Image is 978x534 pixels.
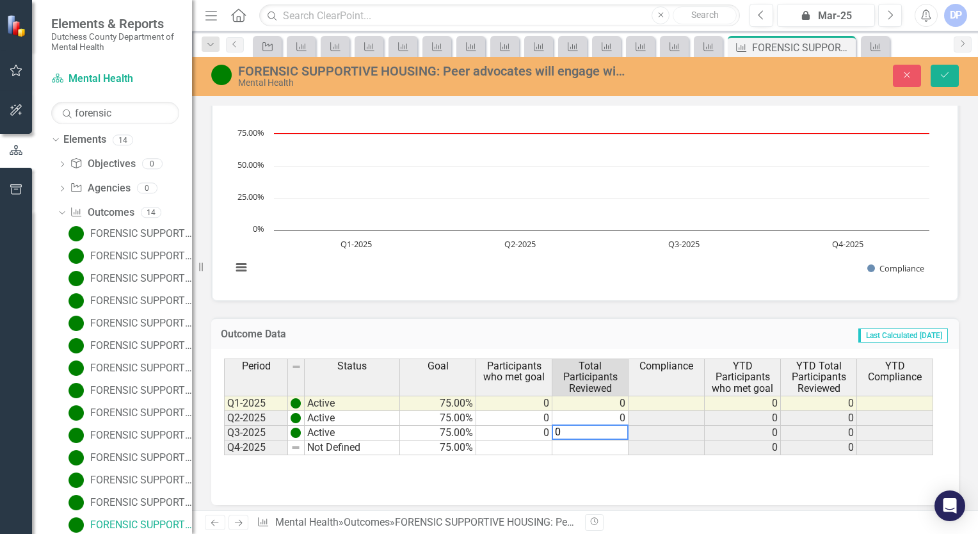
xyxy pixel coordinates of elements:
[70,181,130,196] a: Agencies
[705,396,781,411] td: 0
[291,362,301,372] img: 8DAGhfEEPCf229AAAAAElFTkSuQmCC
[90,362,192,374] div: FORENSIC SUPPORTIVE HOUSING: Clients have their information updated with their health plans, to e...
[860,360,930,383] span: YTD Compliance
[70,206,134,220] a: Outcomes
[832,238,863,250] text: Q4-2025
[476,411,552,426] td: 0
[867,263,924,274] button: Show Compliance
[400,411,476,426] td: 75.00%
[90,385,192,396] div: FORENSIC SUPPORTIVE HOUSING: Participants will remain stably housed through the Program or exit t...
[90,474,192,486] div: FORENSIC SUPPORTIVE HOUSING: Clients will engage in two or more One-to-One [MEDICAL_DATA] Session...
[291,398,301,409] img: vxUKiH+t4DB4Dlbf9nNoqvUz9g3YKO8hfrLxWcNDrLJ4jvweb+hBW2lgkewAAAABJRU5ErkJggg==
[237,127,264,138] text: 75.00%
[259,4,740,27] input: Search ClearPoint...
[781,411,857,426] td: 0
[68,226,84,241] img: Active
[781,396,857,411] td: 0
[275,516,339,528] a: Mental Health
[5,13,29,38] img: ClearPoint Strategy
[65,223,192,244] a: FORENSIC SUPPORTIVE HOUSING: Current Occupancy Rate
[211,65,232,85] img: Active
[305,411,400,426] td: Active
[63,133,106,147] a: Elements
[777,4,875,27] button: Mar-25
[65,358,192,378] a: FORENSIC SUPPORTIVE HOUSING: Clients have their information updated with their health plans, to e...
[68,360,84,376] img: Active
[90,340,192,352] div: FORENSIC SUPPORTIVE HOUSING: Wait time from program acceptance to being housed
[705,426,781,441] td: 0
[68,495,84,510] img: Active
[752,40,853,56] div: FORENSIC SUPPORTIVE HOUSING: Peer advocates will engage with each client a minimum of three times...
[70,157,135,172] a: Objectives
[65,380,192,401] a: FORENSIC SUPPORTIVE HOUSING: Participants will remain stably housed through the Program or exit t...
[224,426,288,441] td: Q3-2025
[224,396,288,411] td: Q1-2025
[782,8,870,24] div: Mar-25
[68,248,84,264] img: Active
[68,517,84,533] img: Active
[90,318,192,329] div: FORENSIC SUPPORTIVE HOUSING: Total Unduplicated clients in time period
[65,425,192,446] a: FORENSIC SUPPORTIVE HOUSING: Participants found eligible will be connected to relevant public ben...
[395,516,924,528] div: FORENSIC SUPPORTIVE HOUSING: Peer advocates will engage with each client a minimum of three times...
[113,134,133,145] div: 14
[341,238,372,250] text: Q1-2025
[224,411,288,426] td: Q2-2025
[858,328,948,343] span: Last Calculated [DATE]
[238,64,625,78] div: FORENSIC SUPPORTIVE HOUSING: Peer advocates will engage with each client a minimum of three times...
[291,413,301,423] img: vxUKiH+t4DB4Dlbf9nNoqvUz9g3YKO8hfrLxWcNDrLJ4jvweb+hBW2lgkewAAAABJRU5ErkJggg==
[90,228,192,239] div: FORENSIC SUPPORTIVE HOUSING: Current Occupancy Rate
[51,72,179,86] a: Mental Health
[691,10,719,20] span: Search
[257,515,575,530] div: » »
[225,95,936,287] svg: Interactive chart
[242,360,271,372] span: Period
[291,428,301,438] img: vxUKiH+t4DB4Dlbf9nNoqvUz9g3YKO8hfrLxWcNDrLJ4jvweb+hBW2lgkewAAAABJRU5ErkJggg==
[337,360,367,372] span: Status
[305,426,400,441] td: Active
[305,396,400,411] td: Active
[65,336,192,356] a: FORENSIC SUPPORTIVE HOUSING: Wait time from program acceptance to being housed
[65,268,192,289] a: FORENSIC SUPPORTIVE HOUSING: Total number of no-shows
[707,360,778,394] span: YTD Participants who met goal
[90,407,192,419] div: FORENSIC SUPPORTIVE HOUSING: Clients will achieve one self-assessed Peer Advocacy and Support Goa...
[479,360,549,383] span: Participants who met goal
[68,450,84,465] img: Active
[552,411,629,426] td: 0
[65,291,192,311] a: FORENSIC SUPPORTIVE HOUSING: Total number of Peer Advocates
[68,473,84,488] img: Active
[504,238,536,250] text: Q2-2025
[344,516,390,528] a: Outcomes
[221,328,525,340] h3: Outcome Data
[65,492,192,513] a: FORENSIC SUPPORTIVE HOUSING: Clients will report improved scores across one or more of the 8 Dime...
[944,4,967,27] button: DP
[137,183,157,194] div: 0
[65,403,192,423] a: FORENSIC SUPPORTIVE HOUSING: Clients will achieve one self-assessed Peer Advocacy and Support Goa...
[68,338,84,353] img: Active
[400,396,476,411] td: 75.00%
[90,519,192,531] div: FORENSIC SUPPORTIVE HOUSING: Peer advocates will engage with each client a minimum of three times...
[291,442,301,453] img: 8DAGhfEEPCf229AAAAAElFTkSuQmCC
[238,78,625,88] div: Mental Health
[400,426,476,441] td: 75.00%
[141,207,161,218] div: 14
[428,360,449,372] span: Goal
[90,250,192,262] div: FORENSIC SUPPORTIVE HOUSING: Current staff vacancy rate (listed as %)
[673,6,737,24] button: Search
[705,411,781,426] td: 0
[51,102,179,124] input: Search Below...
[68,316,84,331] img: Active
[68,428,84,443] img: Active
[65,313,192,334] a: FORENSIC SUPPORTIVE HOUSING: Total Unduplicated clients in time period
[555,360,625,394] span: Total Participants Reviewed
[65,448,192,468] a: FORENSIC SUPPORTIVE HOUSING: Participants with identified difficulties in day-to-day home managem...
[705,441,781,455] td: 0
[783,360,854,394] span: YTD Total Participants Reviewed
[668,238,700,250] text: Q3-2025
[781,426,857,441] td: 0
[224,441,288,455] td: Q4-2025
[552,396,629,411] td: 0
[400,441,476,455] td: 75.00%
[68,293,84,309] img: Active
[781,441,857,455] td: 0
[237,159,264,170] text: 50.00%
